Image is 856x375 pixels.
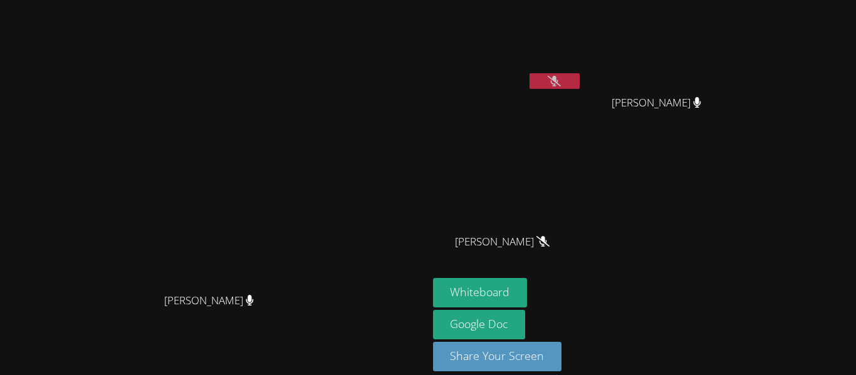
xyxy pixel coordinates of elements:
button: Whiteboard [433,278,528,307]
button: Share Your Screen [433,342,562,371]
span: [PERSON_NAME] [164,292,254,310]
span: [PERSON_NAME] [455,233,550,251]
a: Google Doc [433,310,526,339]
span: [PERSON_NAME] [612,94,701,112]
